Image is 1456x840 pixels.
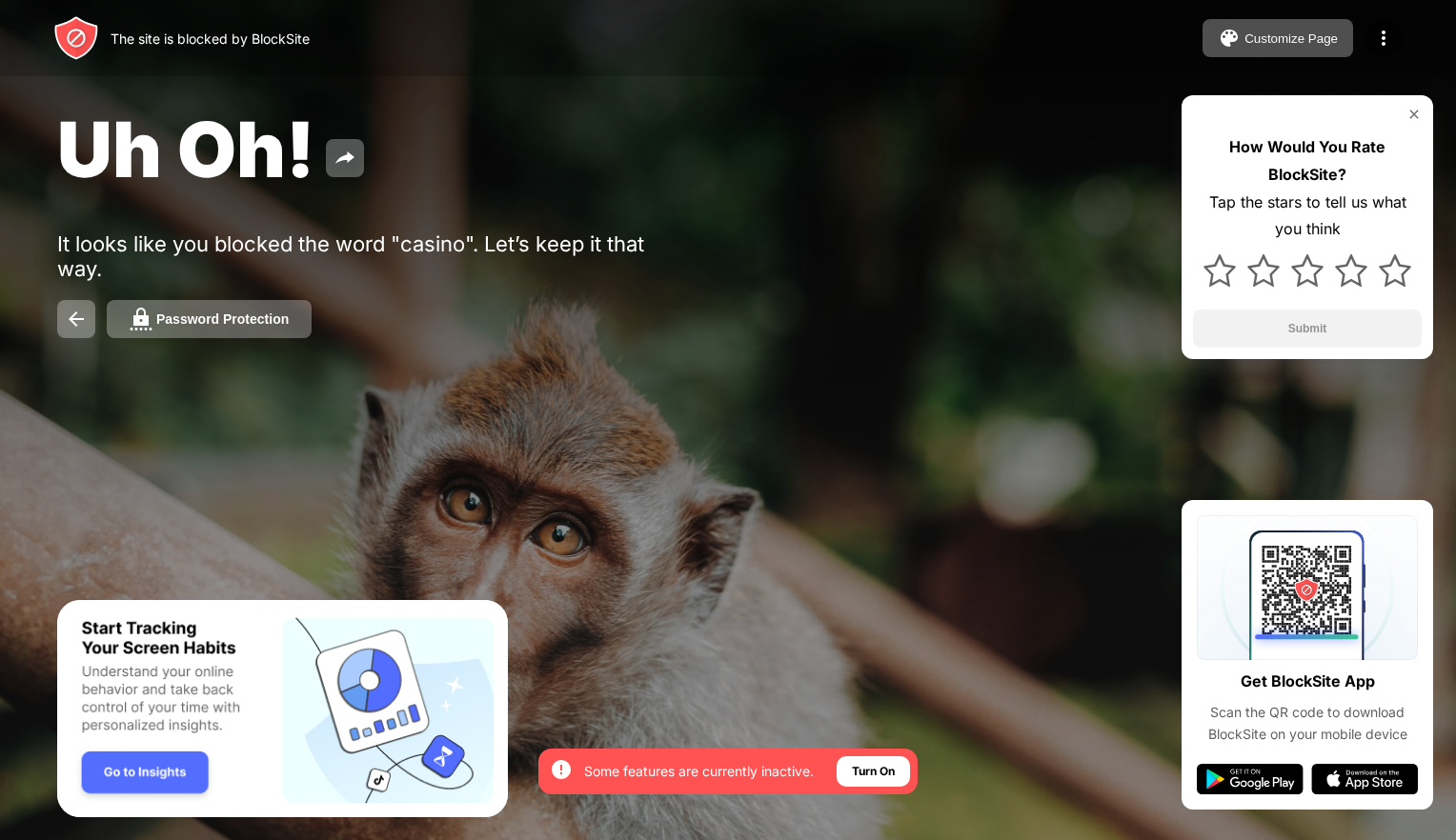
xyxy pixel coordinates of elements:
div: The site is blocked by BlockSite [111,30,310,47]
img: app-store.svg [1311,764,1418,794]
img: star.svg [1291,254,1324,287]
img: qrcode.svg [1197,515,1418,660]
div: Scan the QR code to download BlockSite on your mobile device [1197,702,1418,745]
img: share.svg [334,147,356,170]
img: star.svg [1203,254,1236,287]
div: It looks like you blocked the word "casino". Let’s keep it that way. [57,231,646,281]
div: Get BlockSite App [1241,668,1375,695]
div: Turn On [852,762,895,781]
div: Password Protection [156,311,289,327]
button: Password Protection [107,300,312,338]
img: star.svg [1247,254,1280,287]
button: Submit [1193,310,1422,348]
button: Customize Page [1203,19,1353,57]
img: header-logo.svg [53,15,99,61]
img: error-circle-white.svg [550,758,573,781]
img: star.svg [1379,254,1411,287]
div: Customize Page [1244,31,1338,46]
img: google-play.svg [1197,764,1304,794]
img: rate-us-close.svg [1406,107,1422,122]
img: password.svg [130,308,152,330]
div: How Would You Rate BlockSite? [1193,133,1422,189]
img: menu-icon.svg [1372,27,1395,50]
img: star.svg [1335,254,1367,287]
span: Uh Oh! [57,103,314,195]
div: Tap the stars to tell us what you think [1193,189,1422,244]
iframe: Banner [57,600,508,818]
div: Some features are currently inactive. [584,762,814,781]
img: pallet.svg [1218,27,1241,50]
img: back.svg [65,308,88,330]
